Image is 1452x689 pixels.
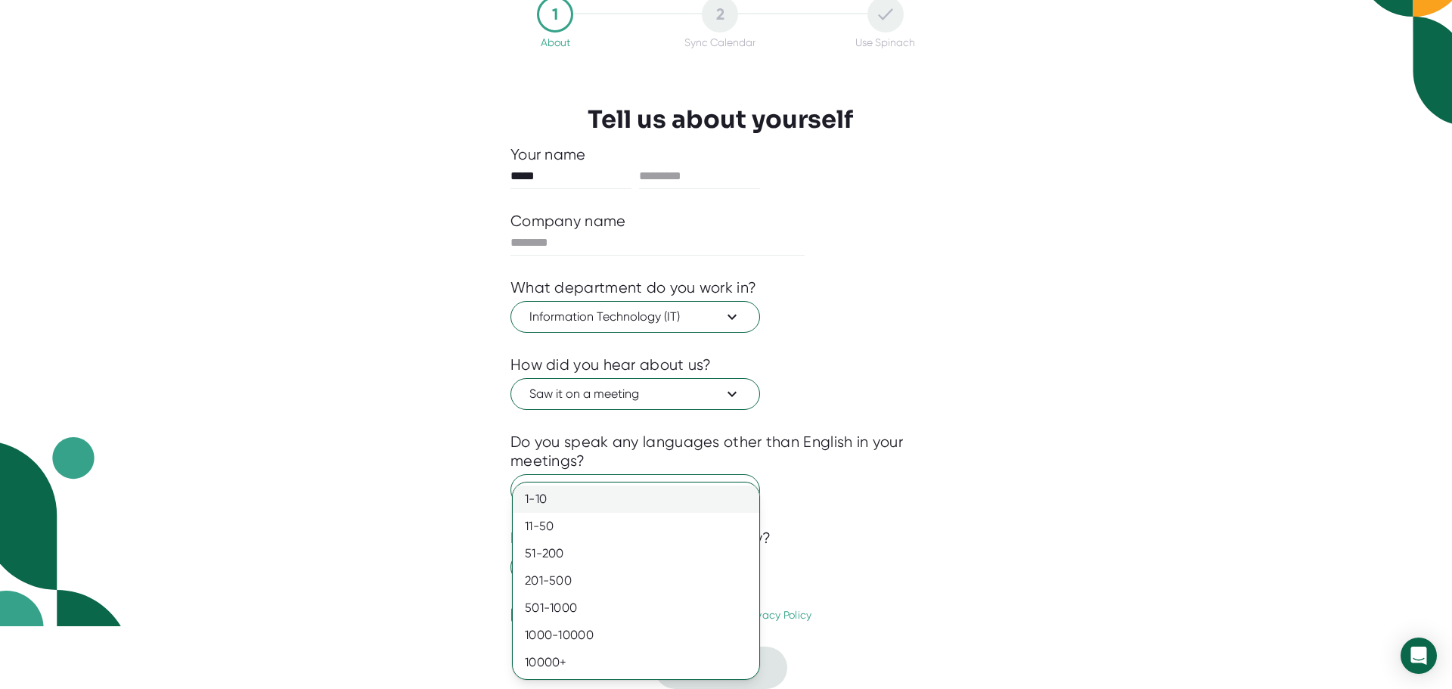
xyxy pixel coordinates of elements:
div: 10000+ [513,649,759,676]
div: 51-200 [513,540,759,567]
div: 201-500 [513,567,759,594]
div: 501-1000 [513,594,759,622]
div: 1-10 [513,486,759,513]
div: Open Intercom Messenger [1401,638,1437,674]
div: 11-50 [513,513,759,540]
div: 1000-10000 [513,622,759,649]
